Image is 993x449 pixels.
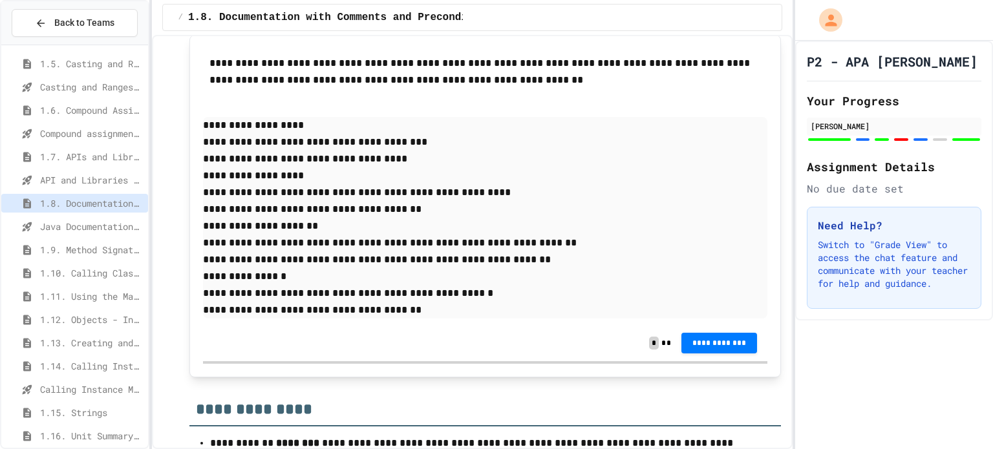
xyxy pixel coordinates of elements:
[40,103,143,117] span: 1.6. Compound Assignment Operators
[40,220,143,233] span: Java Documentation with Comments - Topic 1.8
[54,16,114,30] span: Back to Teams
[806,5,846,35] div: My Account
[40,127,143,140] span: Compound assignment operators - Quiz
[40,289,143,303] span: 1.11. Using the Math Class
[40,150,143,163] span: 1.7. APIs and Libraries
[40,336,143,350] span: 1.13. Creating and Initializing Objects: Constructors
[40,406,143,419] span: 1.15. Strings
[807,181,981,196] div: No due date set
[807,92,981,110] h2: Your Progress
[818,218,970,233] h3: Need Help?
[40,243,143,256] span: 1.9. Method Signatures
[40,266,143,280] span: 1.10. Calling Class Methods
[40,359,143,373] span: 1.14. Calling Instance Methods
[807,52,977,70] h1: P2 - APA [PERSON_NAME]
[12,9,138,37] button: Back to Teams
[40,57,143,70] span: 1.5. Casting and Ranges of Values
[811,120,977,132] div: [PERSON_NAME]
[40,173,143,187] span: API and Libraries - Topic 1.7
[818,238,970,290] p: Switch to "Grade View" to access the chat feature and communicate with your teacher for help and ...
[40,429,143,443] span: 1.16. Unit Summary 1a (1.1-1.6)
[188,10,498,25] span: 1.8. Documentation with Comments and Preconditions
[807,158,981,176] h2: Assignment Details
[40,80,143,94] span: Casting and Ranges of variables - Quiz
[40,382,143,396] span: Calling Instance Methods - Topic 1.14
[40,196,143,210] span: 1.8. Documentation with Comments and Preconditions
[40,313,143,326] span: 1.12. Objects - Instances of Classes
[178,12,183,23] span: /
